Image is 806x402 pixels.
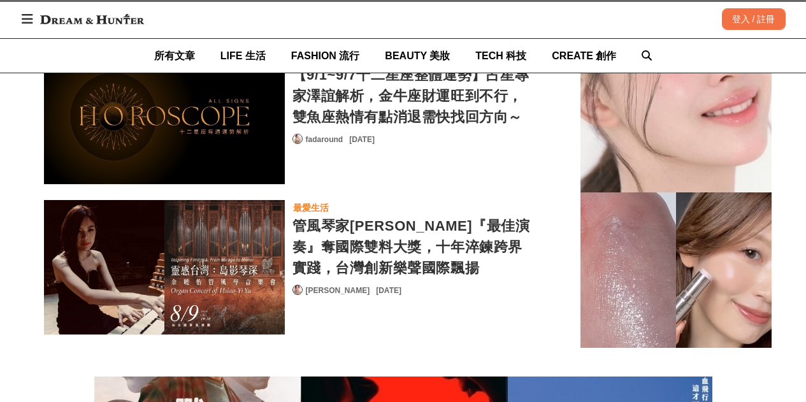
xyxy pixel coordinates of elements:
[291,50,360,61] span: FASHION 流行
[292,134,303,144] a: Avatar
[154,50,195,61] span: 所有文章
[385,50,450,61] span: BEAUTY 美妝
[34,8,150,31] img: Dream & Hunter
[292,285,303,295] a: Avatar
[220,39,266,73] a: LIFE 生活
[44,200,285,336] a: 管風琴家余曉怡『最佳演奏』奪國際雙料大獎，十年淬鍊跨界實踐，台灣創新樂聲國際飄揚
[293,201,329,215] div: 最愛生活
[292,200,329,215] a: 最愛生活
[552,50,616,61] span: CREATE 創作
[376,285,401,296] div: [DATE]
[349,134,375,145] div: [DATE]
[475,39,526,73] a: TECH 科技
[292,215,533,278] a: 管風琴家[PERSON_NAME]『最佳演奏』奪國際雙料大獎，十年淬鍊跨界實踐，台灣創新樂聲國際飄揚
[154,39,195,73] a: 所有文章
[44,49,285,185] a: 【9/1~9/7十二星座整體運勢】占星專家澤誼解析，金牛座財運旺到不行，雙魚座熱情有點消退需快找回方向～
[306,134,343,145] a: fadaround
[306,285,370,296] a: [PERSON_NAME]
[475,50,526,61] span: TECH 科技
[220,50,266,61] span: LIFE 生活
[292,64,533,127] a: 【9/1~9/7十二星座整體運勢】占星專家澤誼解析，金牛座財運旺到不行，雙魚座熱情有點消退需快找回方向～
[293,134,302,143] img: Avatar
[291,39,360,73] a: FASHION 流行
[385,39,450,73] a: BEAUTY 美妝
[293,285,302,294] img: Avatar
[722,8,786,30] div: 登入 / 註冊
[552,39,616,73] a: CREATE 創作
